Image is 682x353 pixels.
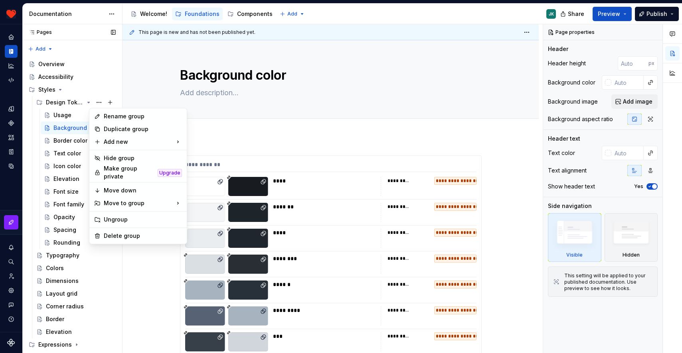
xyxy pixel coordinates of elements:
div: Ungroup [104,216,182,224]
div: Move to group [91,197,185,210]
div: Delete group [104,232,182,240]
div: Move down [104,186,182,194]
div: Add new [91,135,185,148]
div: Make group private [104,165,154,180]
div: Rename group [104,112,182,120]
div: Upgrade [158,169,182,177]
div: Hide group [104,154,182,162]
div: Duplicate group [104,125,182,133]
